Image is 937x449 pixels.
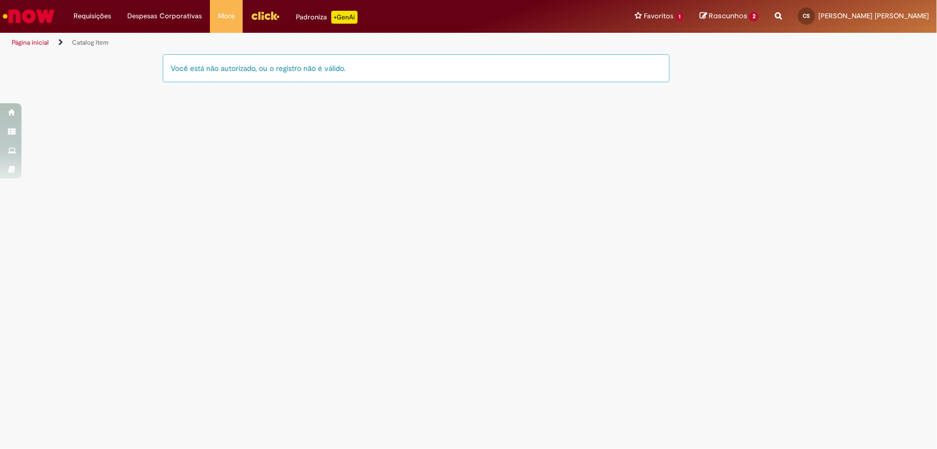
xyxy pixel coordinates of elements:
span: Requisições [74,11,111,22]
span: Favoritos [644,11,674,22]
span: 2 [749,12,759,22]
span: More [218,11,235,22]
img: click_logo_yellow_360x200.png [251,8,280,24]
span: [PERSON_NAME] [PERSON_NAME] [818,11,929,20]
p: +GenAi [331,11,358,24]
span: Despesas Corporativas [127,11,202,22]
div: Padroniza [296,11,358,24]
a: Rascunhos [700,11,759,22]
span: CS [803,12,810,19]
a: Página inicial [12,38,49,47]
span: 1 [676,12,684,22]
ul: Trilhas de página [8,33,616,53]
a: Catalog Item [72,38,108,47]
img: ServiceNow [1,5,56,27]
div: Você está não autorizado, ou o registro não é válido. [163,54,670,82]
span: Rascunhos [709,11,747,21]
